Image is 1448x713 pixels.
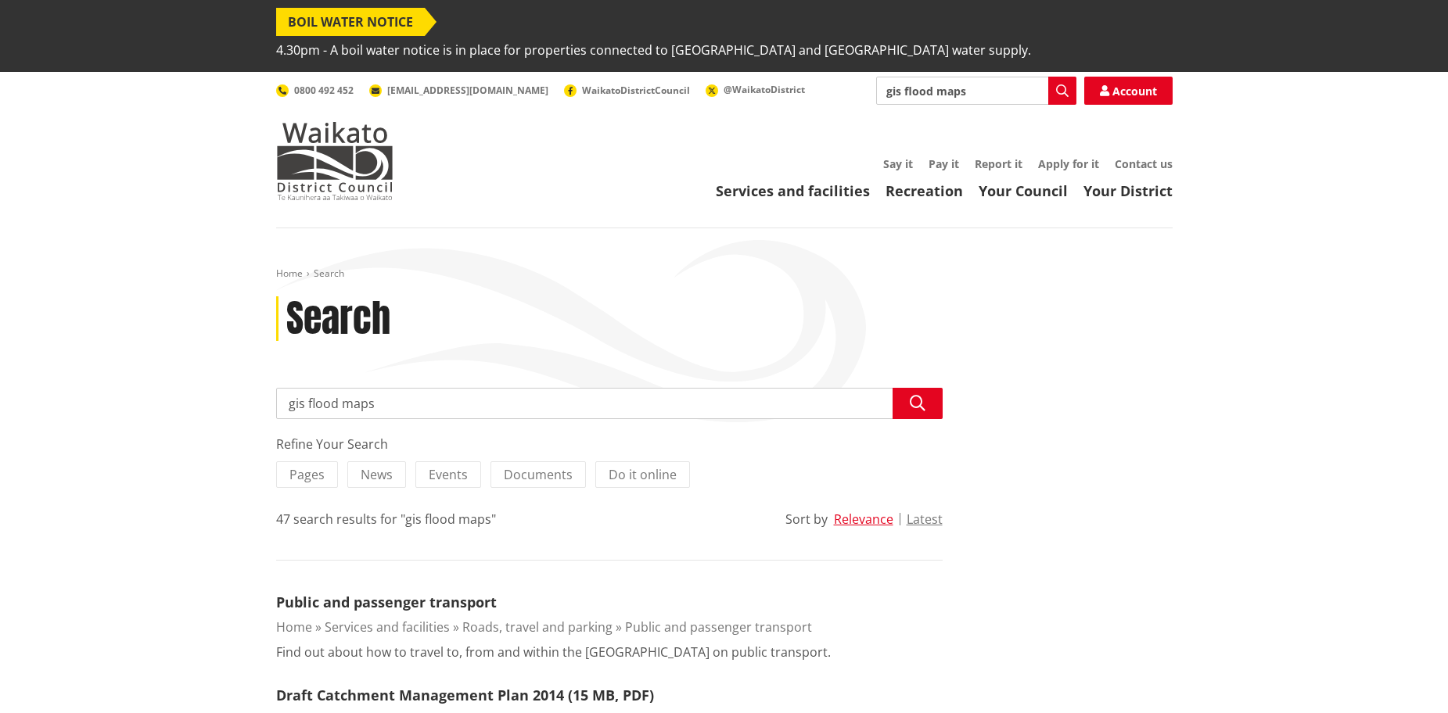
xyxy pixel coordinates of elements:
a: WaikatoDistrictCouncil [564,84,690,97]
nav: breadcrumb [276,267,1173,281]
span: [EMAIL_ADDRESS][DOMAIN_NAME] [387,84,548,97]
div: 47 search results for "gis flood maps" [276,510,496,528]
span: Pages [289,466,325,483]
span: 4.30pm - A boil water notice is in place for properties connected to [GEOGRAPHIC_DATA] and [GEOGR... [276,36,1031,64]
a: Report it [975,156,1022,171]
img: Waikato District Council - Te Kaunihera aa Takiwaa o Waikato [276,122,393,200]
span: Events [429,466,468,483]
a: Home [276,267,303,280]
button: Relevance [834,512,893,526]
div: Sort by [785,510,828,528]
a: Roads, travel and parking [462,618,613,636]
a: Account [1084,77,1173,105]
span: 0800 492 452 [294,84,354,97]
span: WaikatoDistrictCouncil [582,84,690,97]
a: Services and facilities [325,618,450,636]
a: Your Council [979,181,1068,200]
a: Public and passenger transport [276,593,497,611]
a: Pay it [929,156,959,171]
a: Draft Catchment Management Plan 2014 (15 MB, PDF) [276,686,654,704]
a: Home [276,618,312,636]
a: Contact us [1115,156,1173,171]
span: News [361,466,393,483]
span: Do it online [609,466,677,483]
p: Find out about how to travel to, from and within the [GEOGRAPHIC_DATA] on public transport. [276,643,831,661]
input: Search input [276,388,943,419]
div: Refine Your Search [276,435,943,453]
a: 0800 492 452 [276,84,354,97]
a: Your District [1083,181,1173,200]
a: Apply for it [1038,156,1099,171]
span: @WaikatoDistrict [724,83,805,96]
a: [EMAIL_ADDRESS][DOMAIN_NAME] [369,84,548,97]
a: Say it [883,156,913,171]
h1: Search [286,296,390,342]
a: Public and passenger transport [625,618,812,636]
span: BOIL WATER NOTICE [276,8,425,36]
span: Search [314,267,344,280]
a: Services and facilities [716,181,870,200]
a: @WaikatoDistrict [706,83,805,96]
input: Search input [876,77,1076,105]
span: Documents [504,466,573,483]
button: Latest [907,512,943,526]
a: Recreation [886,181,963,200]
